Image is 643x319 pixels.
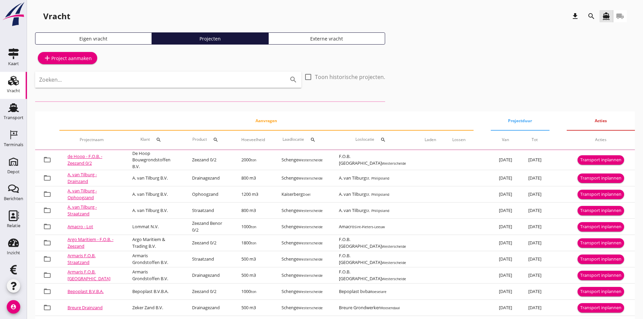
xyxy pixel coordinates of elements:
td: Bepoplast B.V.B.A. [124,284,184,300]
td: [DATE] [520,251,550,267]
span: 1200 m3 [241,191,258,197]
i: folder_open [43,239,51,247]
small: St. Philipsland [366,176,389,181]
th: Acties [567,130,635,149]
td: Breure Grondwerken [331,300,417,316]
small: Westerschelde [382,161,406,166]
a: Projecten [152,32,269,45]
div: Transport inplannen [580,272,621,279]
div: Kaart [8,61,19,66]
small: Westerschelde [298,305,323,310]
a: Project aanmaken [38,52,97,64]
small: Westerschelde [382,244,406,249]
td: F.O.B. [GEOGRAPHIC_DATA] [331,150,417,170]
td: F.O.B. [GEOGRAPHIC_DATA] [331,251,417,267]
small: Westerschelde [382,260,406,265]
div: Externe vracht [271,35,382,42]
td: [DATE] [520,235,550,251]
i: search [289,76,297,84]
span: 2000 [241,157,256,163]
td: Schenge [273,219,331,235]
td: Lommat N.V. [124,219,184,235]
td: [DATE] [520,186,550,203]
div: Transport inplannen [580,288,621,295]
td: [DATE] [491,267,520,284]
td: Armaris Grondstoffen B.V. [124,267,184,284]
i: local_shipping [616,12,624,20]
th: Laadlocatie [273,130,331,149]
i: folder_open [43,190,51,198]
i: folder_open [43,271,51,279]
td: Zeker Zand B.V. [124,300,184,316]
td: Kaiserberg [273,186,331,203]
td: Schenge [273,150,331,170]
small: St. Philipsland [366,192,389,197]
td: [DATE] [520,219,550,235]
td: [DATE] [491,150,520,170]
td: [DATE] [520,170,550,186]
th: Aanvragen [59,111,474,130]
td: A. van Tilburg B.V. [124,170,184,186]
div: Project aanmaken [43,54,92,62]
td: Schenge [273,235,331,251]
button: Transport inplannen [578,255,624,264]
div: Transport inplannen [580,304,621,311]
i: account_circle [7,300,20,314]
td: A. van Tilburg [331,186,417,203]
a: A. van Tilburg - Ophoogzand [68,188,97,201]
td: Bepoplast bvba [331,284,417,300]
div: Relatie [7,223,20,228]
a: de Hoop - F.O.B. - Zeezand 0/2 [68,153,102,166]
td: A. van Tilburg [331,170,417,186]
td: Schenge [273,300,331,316]
td: Schenge [273,267,331,284]
td: [DATE] [491,235,520,251]
th: Product [184,130,233,149]
td: [DATE] [491,170,520,186]
span: 1800 [241,240,256,246]
div: Vracht [7,88,20,93]
td: A. van Tilburg [331,203,417,219]
button: Transport inplannen [578,303,624,313]
td: [DATE] [491,284,520,300]
a: Externe vracht [268,32,385,45]
small: Westerschelde [298,208,323,213]
button: Transport inplannen [578,287,624,296]
th: Tot [520,130,550,149]
span: 500 m3 [241,272,256,278]
i: download [571,12,579,20]
div: Depot [7,169,20,174]
div: Projecten [155,35,266,42]
td: Straatzand [184,203,233,219]
i: folder_open [43,156,51,164]
label: Toon historische projecten. [315,74,385,80]
td: [DATE] [491,203,520,219]
div: Transport inplannen [580,157,621,163]
i: folder_open [43,287,51,295]
small: Westerschelde [298,224,323,229]
span: 1000 [241,288,256,294]
button: Transport inplannen [578,174,624,183]
td: Schenge [273,251,331,267]
a: A. van Tilburg - Straatzand [68,204,97,217]
td: [DATE] [520,300,550,316]
td: Zeezand Benor 0/2 [184,219,233,235]
i: folder_open [43,206,51,214]
th: Acties [567,111,635,130]
i: add [43,54,51,62]
i: folder_open [43,255,51,263]
td: F.O.B. [GEOGRAPHIC_DATA] [331,235,417,251]
button: Transport inplannen [578,155,624,165]
td: Armaris Grondstoffen B.V. [124,251,184,267]
th: Hoeveelheid [233,130,273,149]
div: Terminals [4,142,23,147]
div: Transport inplannen [580,223,621,230]
th: Van [491,130,520,149]
i: folder_open [43,174,51,182]
small: Westerschelde [298,158,323,162]
i: folder_open [43,303,51,312]
img: logo-small.a267ee39.svg [1,2,26,27]
input: Zoeken... [39,74,278,85]
small: Roosendaal [381,305,400,310]
td: Drainagezand [184,300,233,316]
